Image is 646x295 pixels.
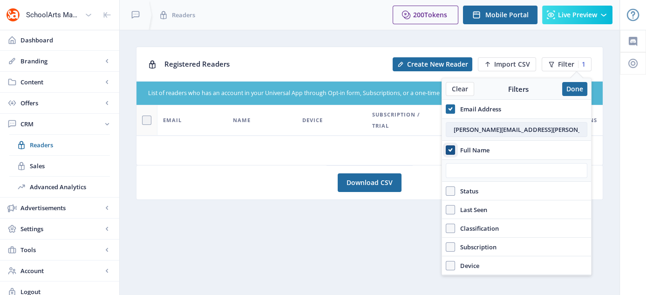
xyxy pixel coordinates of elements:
span: Sales [30,161,110,171]
span: Live Preview [558,11,597,19]
span: Readers [172,10,195,20]
button: Filter1 [542,57,592,71]
button: Mobile Portal [463,6,537,24]
button: Clear [446,82,474,96]
span: Subscription / Trial [372,109,436,131]
span: Device [302,115,323,126]
span: Registered Readers [164,59,230,69]
button: Live Preview [542,6,612,24]
span: Readers [30,140,110,150]
a: Readers [9,135,110,155]
span: Filter [558,61,574,68]
span: Device [455,260,479,271]
span: Dashboard [20,35,112,45]
div: Filters [474,84,562,94]
span: Subscription [455,241,496,253]
div: SchoolArts Magazine [26,5,81,25]
span: CRM [20,119,102,129]
span: Mobile Portal [485,11,529,19]
span: Email [163,115,182,126]
span: Content [20,77,102,87]
span: Advanced Analytics [30,182,110,192]
a: Download CSV [338,173,401,192]
span: Last Seen [455,204,487,215]
span: Account [20,266,102,275]
span: Tokens [424,10,447,19]
span: Classification [455,223,499,234]
span: Tools [20,245,102,254]
button: Done [562,82,587,96]
span: Name [233,115,251,126]
span: Full Name [455,144,490,156]
div: 1 [578,61,585,68]
span: Offers [20,98,102,108]
img: properties.app_icon.png [6,7,20,22]
span: Email Address [455,103,501,115]
span: Import CSV [494,61,530,68]
a: New page [387,57,472,71]
a: Advanced Analytics [9,177,110,197]
button: Create New Reader [393,57,472,71]
span: Status [455,185,478,197]
button: 200Tokens [393,6,458,24]
span: Branding [20,56,102,66]
span: Settings [20,224,102,233]
div: List of readers who has an account in your Universal App through Opt-in form, Subscriptions, or a... [148,89,536,98]
span: Advertisements [20,203,102,213]
a: New page [472,57,536,71]
button: Import CSV [478,57,536,71]
app-collection-view: Registered Readers [136,47,603,165]
span: Create New Reader [407,61,468,68]
a: Sales [9,156,110,176]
